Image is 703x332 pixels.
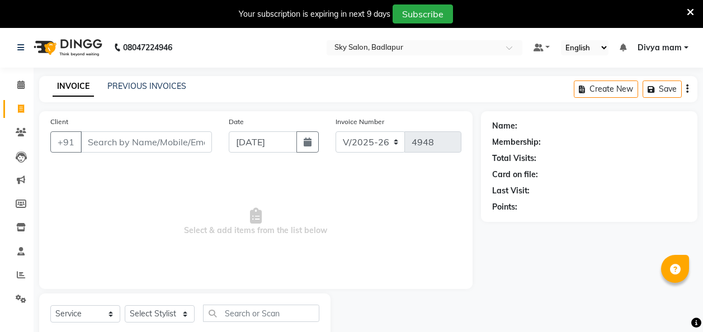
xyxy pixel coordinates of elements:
[643,80,682,98] button: Save
[50,131,82,153] button: +91
[81,131,212,153] input: Search by Name/Mobile/Email/Code
[123,32,172,63] b: 08047224946
[107,81,186,91] a: PREVIOUS INVOICES
[29,32,105,63] img: logo
[638,42,682,54] span: Divya mam
[239,8,390,20] div: Your subscription is expiring in next 9 days
[393,4,453,23] button: Subscribe
[336,117,384,127] label: Invoice Number
[492,169,538,181] div: Card on file:
[492,201,517,213] div: Points:
[492,185,530,197] div: Last Visit:
[492,136,541,148] div: Membership:
[229,117,244,127] label: Date
[50,117,68,127] label: Client
[492,153,536,164] div: Total Visits:
[53,77,94,97] a: INVOICE
[492,120,517,132] div: Name:
[50,166,461,278] span: Select & add items from the list below
[656,287,692,321] iframe: chat widget
[574,80,638,98] button: Create New
[203,305,319,322] input: Search or Scan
